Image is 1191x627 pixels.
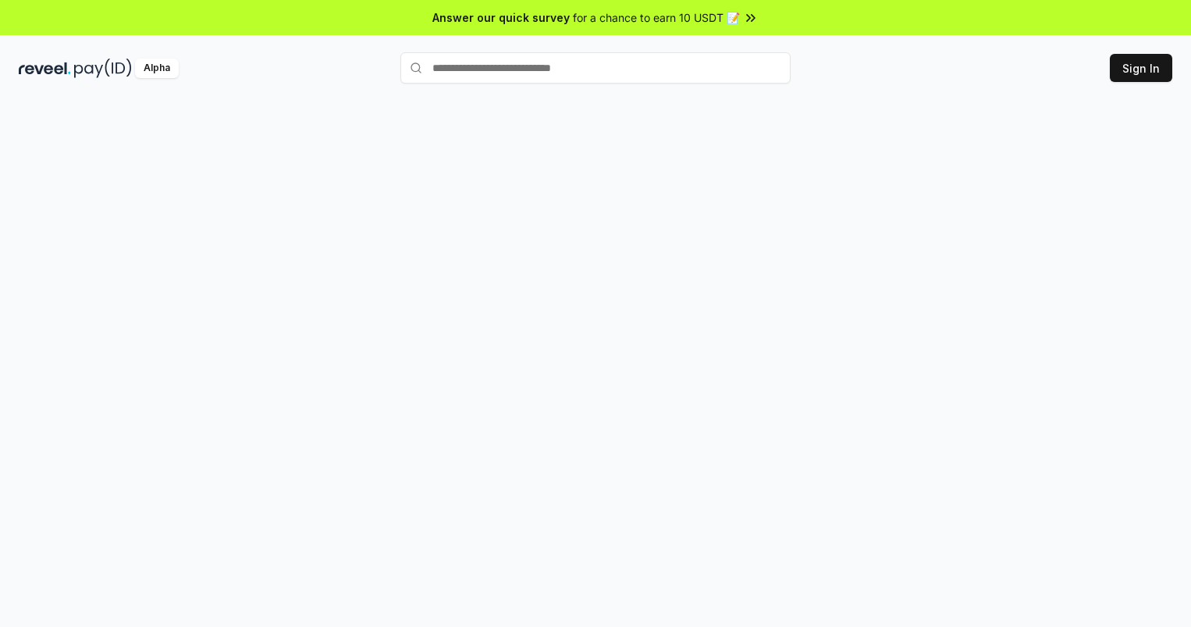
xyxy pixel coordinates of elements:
img: reveel_dark [19,59,71,78]
span: for a chance to earn 10 USDT 📝 [573,9,740,26]
img: pay_id [74,59,132,78]
div: Alpha [135,59,179,78]
button: Sign In [1110,54,1172,82]
span: Answer our quick survey [432,9,570,26]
